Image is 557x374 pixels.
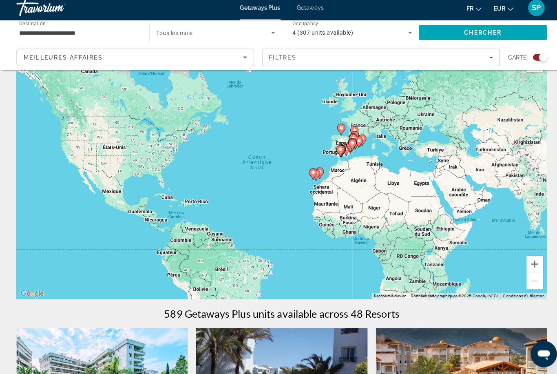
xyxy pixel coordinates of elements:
span: Chercher [459,33,496,40]
input: Select destination [19,32,137,42]
button: Filters [259,53,494,70]
button: Search [414,29,541,44]
span: Filtres [266,58,294,64]
button: Zoom avant [520,257,537,274]
span: Meilleures affaires [23,58,102,64]
img: Google [18,290,45,300]
a: Conditions d'utilisation (s'ouvre dans un nouvel onglet) [497,295,538,299]
span: Tous les mois [155,34,191,40]
button: Zoom arrière [520,274,537,290]
button: User Menu [519,4,541,21]
mat-select: Sort by [23,56,244,66]
h1: 589 Getaways Plus units available across 48 Resorts [162,308,395,321]
button: Change currency [488,7,507,19]
button: Raccourcis clavier [369,294,401,300]
iframe: Bouton de lancement de la fenêtre de messagerie [524,341,550,367]
span: 4 (307 units available) [289,33,349,40]
span: fr [461,10,468,16]
span: Données cartographiques ©2025 Google, INEGI [406,295,492,299]
span: EUR [488,10,500,16]
span: Destination [19,25,45,31]
a: Ouvrir cette zone dans Google Maps (dans une nouvelle fenêtre) [18,290,45,300]
a: Travorium [16,2,98,23]
a: Getaways [294,9,320,15]
a: Getaways Plus [237,9,277,15]
span: SP [526,8,535,16]
button: Change language [461,7,476,19]
span: Occupancy [289,25,315,31]
span: Carte [502,55,521,67]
